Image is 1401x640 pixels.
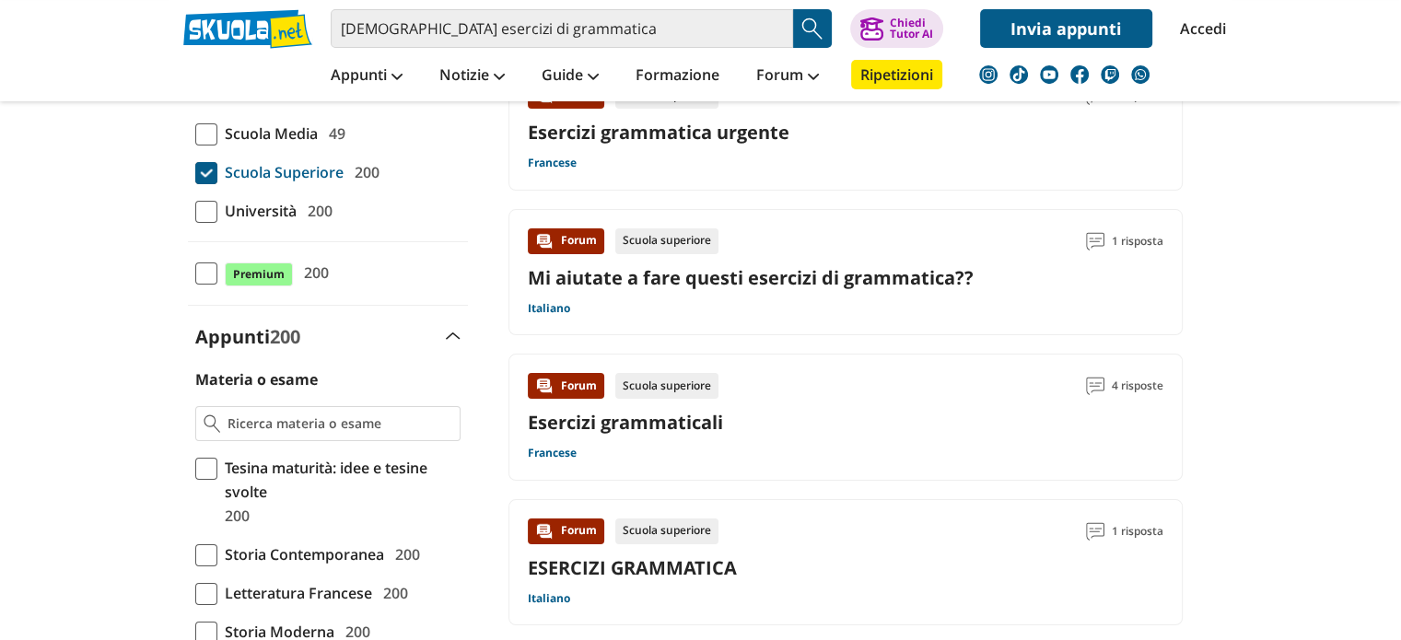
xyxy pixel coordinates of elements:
[195,324,300,349] label: Appunti
[528,410,723,435] a: Esercizi grammaticali
[388,542,420,566] span: 200
[1086,522,1104,541] img: Commenti lettura
[535,377,554,395] img: Forum contenuto
[851,60,942,89] a: Ripetizioni
[528,228,604,254] div: Forum
[631,60,724,93] a: Formazione
[615,518,718,544] div: Scuola superiore
[528,446,577,460] a: Francese
[1101,65,1119,84] img: twitch
[528,301,570,316] a: Italiano
[1180,9,1219,48] a: Accedi
[217,122,318,145] span: Scuola Media
[1040,65,1058,84] img: youtube
[535,232,554,250] img: Forum contenuto
[435,60,509,93] a: Notizie
[1112,518,1163,544] span: 1 risposta
[799,15,826,42] img: Cerca appunti, riassunti o versioni
[321,122,345,145] span: 49
[1131,65,1150,84] img: WhatsApp
[793,9,832,48] button: Search Button
[217,160,344,184] span: Scuola Superiore
[615,373,718,399] div: Scuola superiore
[1010,65,1028,84] img: tiktok
[195,369,318,390] label: Materia o esame
[535,522,554,541] img: Forum contenuto
[1070,65,1089,84] img: facebook
[300,199,333,223] span: 200
[217,542,384,566] span: Storia Contemporanea
[1086,232,1104,250] img: Commenti lettura
[528,265,974,290] a: Mi aiutate a fare questi esercizi di grammatica??
[528,373,604,399] div: Forum
[204,414,221,433] img: Ricerca materia o esame
[217,581,372,605] span: Letteratura Francese
[528,518,604,544] div: Forum
[1112,373,1163,399] span: 4 risposte
[537,60,603,93] a: Guide
[615,228,718,254] div: Scuola superiore
[228,414,451,433] input: Ricerca materia o esame
[217,504,250,528] span: 200
[850,9,943,48] button: ChiediTutor AI
[446,332,461,340] img: Apri e chiudi sezione
[331,9,793,48] input: Cerca appunti, riassunti o versioni
[889,17,932,40] div: Chiedi Tutor AI
[752,60,823,93] a: Forum
[270,324,300,349] span: 200
[980,9,1152,48] a: Invia appunti
[217,456,461,504] span: Tesina maturità: idee e tesine svolte
[225,262,293,286] span: Premium
[297,261,329,285] span: 200
[1112,228,1163,254] span: 1 risposta
[979,65,998,84] img: instagram
[528,591,570,606] a: Italiano
[217,199,297,223] span: Università
[528,156,577,170] a: Francese
[326,60,407,93] a: Appunti
[376,581,408,605] span: 200
[528,555,737,580] a: ESERCIZI GRAMMATICA
[347,160,379,184] span: 200
[528,120,789,145] a: Esercizi grammatica urgente
[1086,377,1104,395] img: Commenti lettura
